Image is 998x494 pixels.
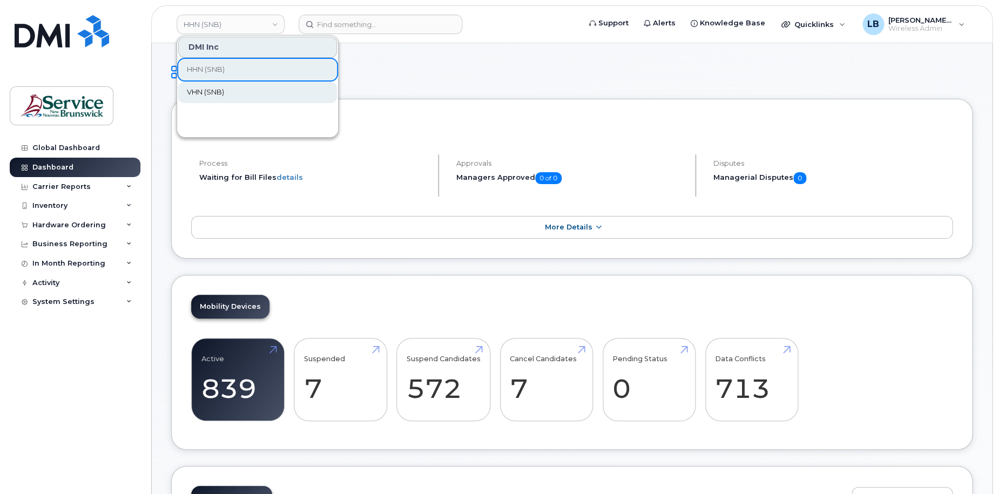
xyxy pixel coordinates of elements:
a: Suspended 7 [304,344,377,415]
span: More Details [544,223,592,231]
h5: Managerial Disputes [713,172,953,184]
a: Active 839 [201,344,274,415]
h5: Managers Approved [456,172,686,184]
h2: [DATE] Billing Cycle [191,119,953,135]
li: Waiting for Bill Files [199,172,429,182]
a: VHN (SNB) [178,82,337,103]
span: HHN (SNB) [187,64,225,75]
span: 0 of 0 [535,172,562,184]
a: HHN (SNB) [178,59,337,80]
h4: Approvals [456,159,686,167]
a: details [277,173,303,181]
a: Data Conflicts 713 [715,344,788,415]
a: Cancel Candidates 7 [510,344,583,415]
h1: Dashboard [171,63,973,82]
a: Mobility Devices [191,295,269,319]
a: Pending Status 0 [612,344,685,415]
h4: Disputes [713,159,953,167]
span: 0 [793,172,806,184]
span: VHN (SNB) [187,87,224,98]
a: Suspend Candidates 572 [407,344,481,415]
div: DMI Inc [178,37,337,58]
h4: Process [199,159,429,167]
